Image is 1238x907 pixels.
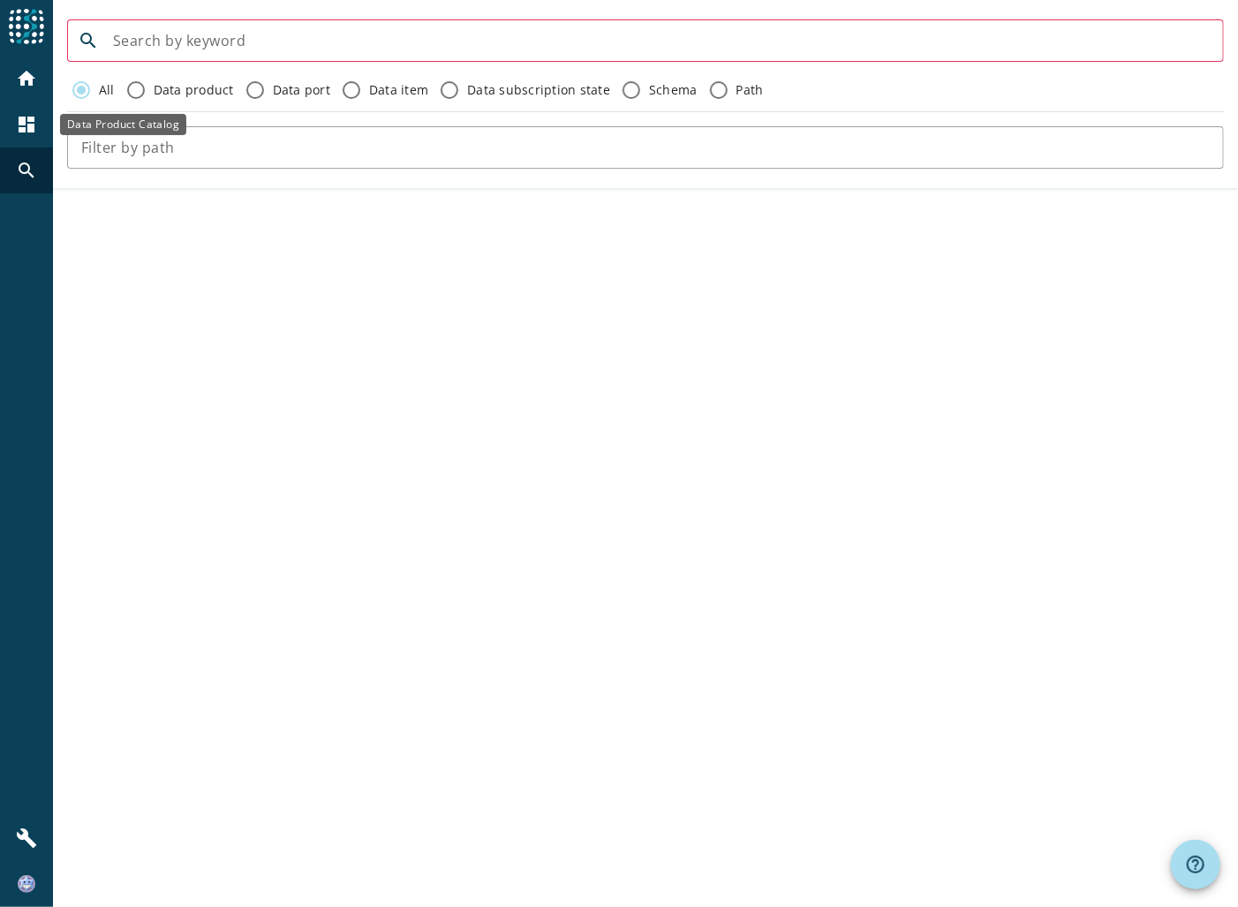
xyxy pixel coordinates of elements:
label: Path [733,81,764,99]
mat-icon: search [16,160,37,181]
input: Filter by path [81,137,1210,158]
div: Data Product Catalog [60,114,186,135]
img: aa0cdc0a786726abc9c8a55358630a5e [18,875,35,893]
label: Data item [366,81,428,99]
label: All [95,81,115,99]
label: Data subscription state [464,81,610,99]
mat-icon: build [16,828,37,849]
mat-icon: home [16,68,37,89]
mat-icon: help_outline [1185,854,1206,875]
label: Data port [269,81,330,99]
label: Schema [645,81,698,99]
input: Search by keyword [113,30,1210,51]
mat-icon: dashboard [16,114,37,135]
mat-icon: search [67,30,109,51]
label: Data product [150,81,234,99]
img: spoud-logo.svg [9,9,44,44]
